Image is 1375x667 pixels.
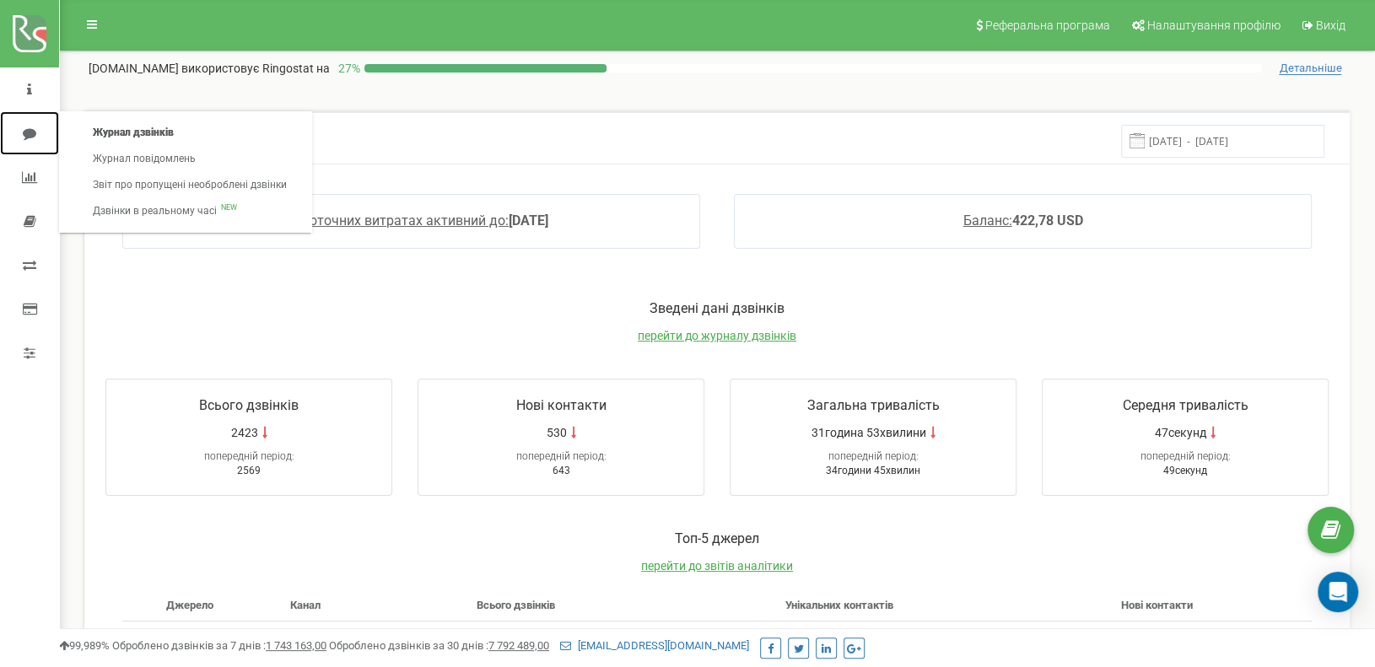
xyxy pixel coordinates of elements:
span: попередній період: [204,450,294,462]
span: Зведені дані дзвінків [650,300,785,316]
a: [EMAIL_ADDRESS][DOMAIN_NAME] [560,639,749,652]
img: ringostat logo [13,15,46,52]
a: перейти до журналу дзвінків [638,329,796,342]
a: Звіт про пропущені необроблені дзвінки [76,172,304,198]
span: Нові контакти [1120,599,1192,611]
span: використовує Ringostat на [181,62,330,75]
a: Журнал повідомлень [76,146,304,172]
span: Баланс: [963,212,1012,229]
span: 530 [547,424,567,441]
u: 1 743 163,00 [266,639,326,652]
span: 49секунд [1163,465,1207,476]
span: Загальна тривалість [807,397,940,413]
span: Вихід [1316,19,1345,32]
span: 31година 53хвилини [812,424,926,441]
a: перейти до звітів аналітики [641,559,793,573]
span: Toп-5 джерел [675,530,759,546]
span: Всього дзвінків [477,599,555,611]
span: Оброблено дзвінків за 30 днів : [329,639,549,652]
span: попередній період: [828,450,919,462]
a: Баланс:422,78 USD [963,212,1083,229]
span: Реферальна програма [985,19,1110,32]
span: Детальніше [1279,62,1341,75]
span: попередній період: [1140,450,1231,462]
span: попередній період: [516,450,607,462]
span: Середня тривалість [1123,397,1248,413]
span: 99,989% [59,639,110,652]
span: 2569 [237,465,261,476]
span: При поточних витратах активний до: [274,212,509,229]
a: При поточних витратах активний до:[DATE] [274,212,548,229]
span: Нові контакти [516,397,607,413]
span: 643 [553,465,570,476]
p: 27 % [330,60,364,77]
span: Джерело [166,599,213,611]
div: Open Intercom Messenger [1318,572,1358,612]
p: [DOMAIN_NAME] [89,60,330,77]
span: Всього дзвінків [199,397,299,413]
span: Канал [290,599,321,611]
span: Налаштування профілю [1147,19,1281,32]
a: Дзвінки в реальному часіNEW [76,198,304,224]
span: Оброблено дзвінків за 7 днів : [112,639,326,652]
u: 7 792 489,00 [488,639,549,652]
span: 34години 45хвилин [826,465,920,476]
span: 47секунд [1155,424,1206,441]
span: 2423 [231,424,258,441]
span: Унікальних контактів [785,599,893,611]
a: Журнал дзвінків [76,120,304,146]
